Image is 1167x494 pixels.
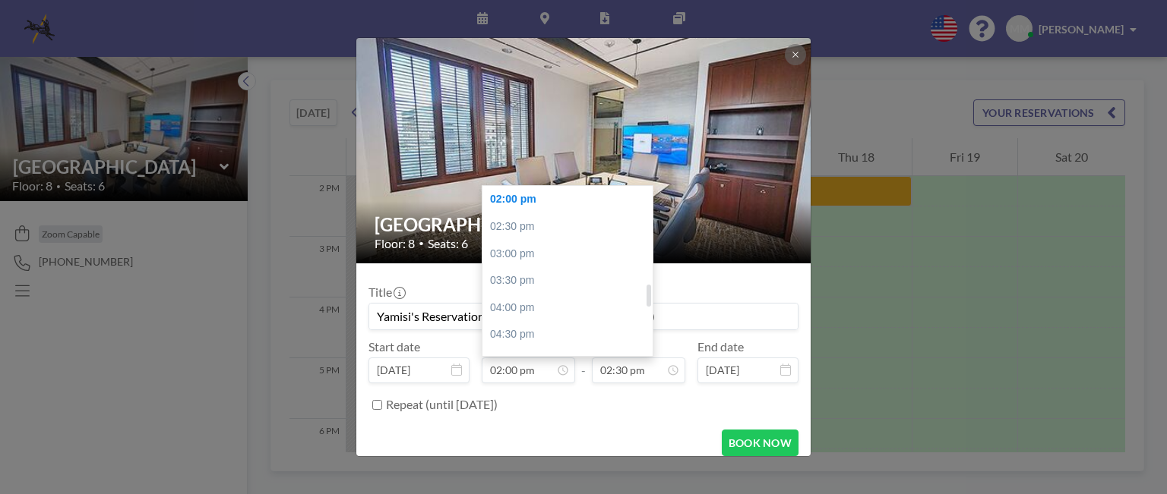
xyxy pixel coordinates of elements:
span: - [581,345,586,378]
div: 04:00 pm [482,294,660,322]
label: Title [368,285,404,300]
div: 02:00 pm [482,186,660,213]
label: End date [697,339,744,354]
span: Seats: 6 [428,236,468,251]
div: 05:00 pm [482,348,660,376]
div: 04:30 pm [482,321,660,348]
label: Repeat (until [DATE]) [386,397,498,412]
label: Start date [368,339,420,354]
div: 03:00 pm [482,241,660,268]
span: • [419,238,424,249]
button: BOOK NOW [722,429,799,456]
span: Floor: 8 [375,236,415,251]
h2: [GEOGRAPHIC_DATA] [375,213,794,236]
input: Melissa's reservation [369,304,798,329]
div: 02:30 pm [482,213,660,241]
div: 03:30 pm [482,267,660,294]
